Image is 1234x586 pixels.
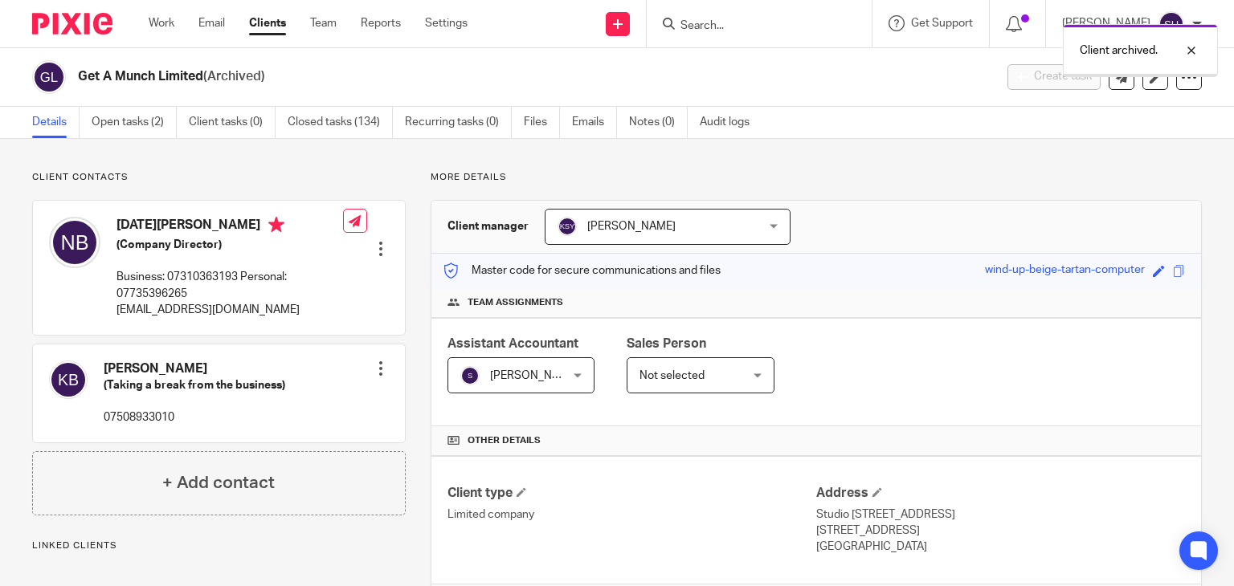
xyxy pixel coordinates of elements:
[104,409,285,425] p: 07508933010
[558,217,577,236] img: svg%3E
[443,262,721,279] p: Master code for secure communications and files
[1007,64,1101,90] button: Create task
[1080,43,1158,59] p: Client archived.
[572,107,617,138] a: Emails
[268,217,284,233] i: Primary
[32,107,80,138] a: Details
[78,68,803,85] h2: Get A Munch Limited
[92,107,177,138] a: Open tasks (2)
[116,302,343,318] p: [EMAIL_ADDRESS][DOMAIN_NAME]
[405,107,512,138] a: Recurring tasks (0)
[524,107,560,138] a: Files
[32,539,406,552] p: Linked clients
[203,70,265,83] span: (Archived)
[288,107,393,138] a: Closed tasks (134)
[189,107,276,138] a: Client tasks (0)
[627,337,706,350] span: Sales Person
[310,15,337,31] a: Team
[431,171,1202,184] p: More details
[32,171,406,184] p: Client contacts
[104,360,285,377] h4: [PERSON_NAME]
[116,237,343,253] h5: (Company Director)
[32,60,66,94] img: svg%3E
[468,296,563,309] span: Team assignments
[116,217,343,237] h4: [DATE][PERSON_NAME]
[985,262,1145,280] div: wind-up-beige-tartan-computer
[468,434,541,447] span: Other details
[700,107,762,138] a: Audit logs
[162,470,275,495] h4: + Add contact
[198,15,225,31] a: Email
[249,15,286,31] a: Clients
[1158,11,1184,37] img: svg%3E
[587,221,676,232] span: [PERSON_NAME]
[49,360,88,399] img: svg%3E
[361,15,401,31] a: Reports
[490,370,588,381] span: [PERSON_NAME] S
[149,15,174,31] a: Work
[32,13,112,35] img: Pixie
[49,217,100,268] img: svg%3E
[104,377,285,393] h5: (Taking a break from the business)
[447,218,529,234] h3: Client manager
[447,507,816,523] p: Limited company
[629,107,688,138] a: Notes (0)
[639,370,705,381] span: Not selected
[816,539,1185,555] p: [GEOGRAPHIC_DATA]
[447,337,578,350] span: Assistant Accountant
[816,485,1185,502] h4: Address
[816,507,1185,523] p: Studio [STREET_ADDRESS]
[816,523,1185,539] p: [STREET_ADDRESS]
[460,366,480,385] img: svg%3E
[116,269,343,302] p: Business: 07310363193 Personal: 07735396265
[425,15,468,31] a: Settings
[447,485,816,502] h4: Client type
